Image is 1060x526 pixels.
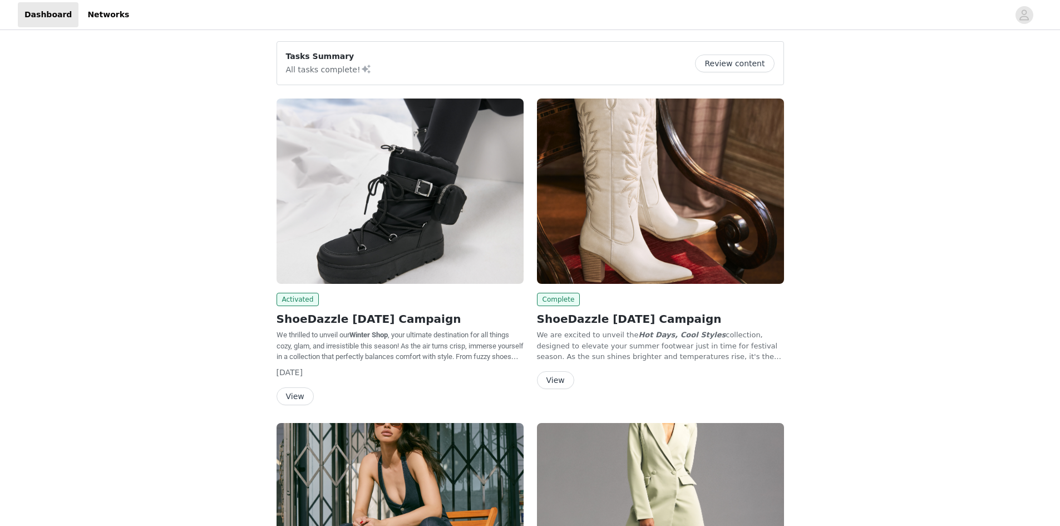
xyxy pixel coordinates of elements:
[349,331,388,339] strong: Winter Shop
[277,392,314,401] a: View
[286,62,372,76] p: All tasks complete!
[81,2,136,27] a: Networks
[695,55,774,72] button: Review content
[277,293,319,306] span: Activated
[537,293,580,306] span: Complete
[537,371,574,389] button: View
[1019,6,1029,24] div: avatar
[277,311,524,327] h2: ShoeDazzle [DATE] Campaign
[277,387,314,405] button: View
[18,2,78,27] a: Dashboard
[537,330,784,362] p: We are excited to unveil the collection, designed to elevate your summer footwear just in time fo...
[277,99,524,284] img: ShoeDazzle
[277,368,303,377] span: [DATE]
[537,376,574,385] a: View
[277,331,524,426] span: We thrilled to unveil our , your ultimate destination for all things cozy, glam, and irresistible...
[537,99,784,284] img: ShoeDazzle
[286,51,372,62] p: Tasks Summary
[638,331,726,339] strong: Hot Days, Cool Styles
[537,311,784,327] h2: ShoeDazzle [DATE] Campaign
